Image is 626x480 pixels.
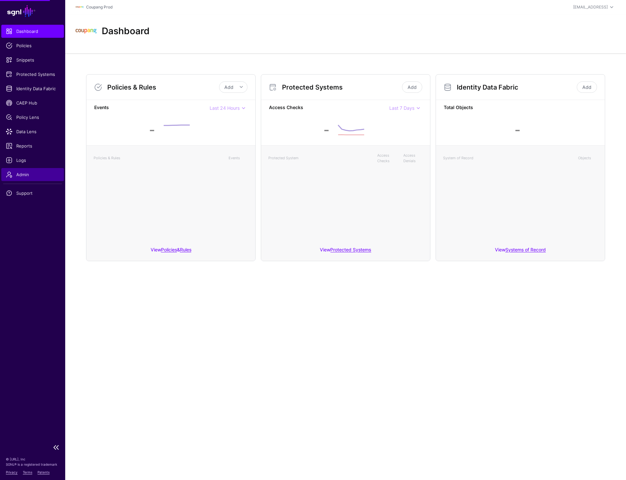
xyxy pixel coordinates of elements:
[6,143,59,149] span: Reports
[440,149,575,167] th: System of Record
[6,457,59,462] p: © [URL], Inc
[1,96,64,109] a: CAEP Hub
[6,128,59,135] span: Data Lens
[323,120,330,140] div: -
[575,149,601,167] th: Objects
[577,81,597,93] a: Add
[514,120,521,140] div: -
[161,247,177,252] a: Policies
[282,83,401,91] h3: Protected Systems
[210,105,240,111] span: Last 24 Hours
[6,28,59,35] span: Dashboard
[436,242,605,261] div: View
[573,4,608,10] div: [EMAIL_ADDRESS]
[1,68,64,81] a: Protected Systems
[76,3,83,11] img: svg+xml;base64,PHN2ZyBpZD0iTG9nbyIgeG1sbnM9Imh0dHA6Ly93d3cudzMub3JnLzIwMDAvc3ZnIiB3aWR0aD0iMTIxLj...
[37,470,50,474] a: Patents
[6,157,59,163] span: Logs
[330,247,371,252] a: Protected Systems
[6,100,59,106] span: CAEP Hub
[225,149,251,167] th: Events
[94,104,210,112] strong: Events
[1,154,64,167] a: Logs
[400,149,426,167] th: Access Denials
[6,85,59,92] span: Identity Data Fabric
[6,71,59,78] span: Protected Systems
[265,149,374,167] th: Protected System
[1,25,64,38] a: Dashboard
[1,168,64,181] a: Admin
[1,139,64,152] a: Reports
[1,53,64,66] a: Snippets
[149,120,155,140] div: -
[6,470,18,474] a: Privacy
[505,247,546,252] a: Systems of Record
[6,57,59,63] span: Snippets
[76,21,97,42] img: svg+xml;base64,PHN2ZyBpZD0iTG9nbyIgeG1sbnM9Imh0dHA6Ly93d3cudzMub3JnLzIwMDAvc3ZnIiB3aWR0aD0iMTIxLj...
[1,39,64,52] a: Policies
[86,5,112,9] a: Coupang Prod
[107,83,219,91] h3: Policies & Rules
[224,84,233,90] span: Add
[402,81,422,93] a: Add
[6,462,59,467] p: SGNL® is a registered trademark
[86,242,255,261] div: View &
[1,125,64,138] a: Data Lens
[90,149,225,167] th: Policies & Rules
[261,242,430,261] div: View
[23,470,32,474] a: Terms
[6,171,59,178] span: Admin
[4,4,61,18] a: SGNL
[1,82,64,95] a: Identity Data Fabric
[6,42,59,49] span: Policies
[389,105,414,111] span: Last 7 Days
[457,83,575,91] h3: Identity Data Fabric
[180,247,191,252] a: Rules
[1,111,64,124] a: Policy Lens
[6,190,59,196] span: Support
[444,104,597,112] strong: Total Objects
[269,104,389,112] strong: Access Checks
[6,114,59,120] span: Policy Lens
[102,26,150,37] h2: Dashboard
[374,149,400,167] th: Access Checks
